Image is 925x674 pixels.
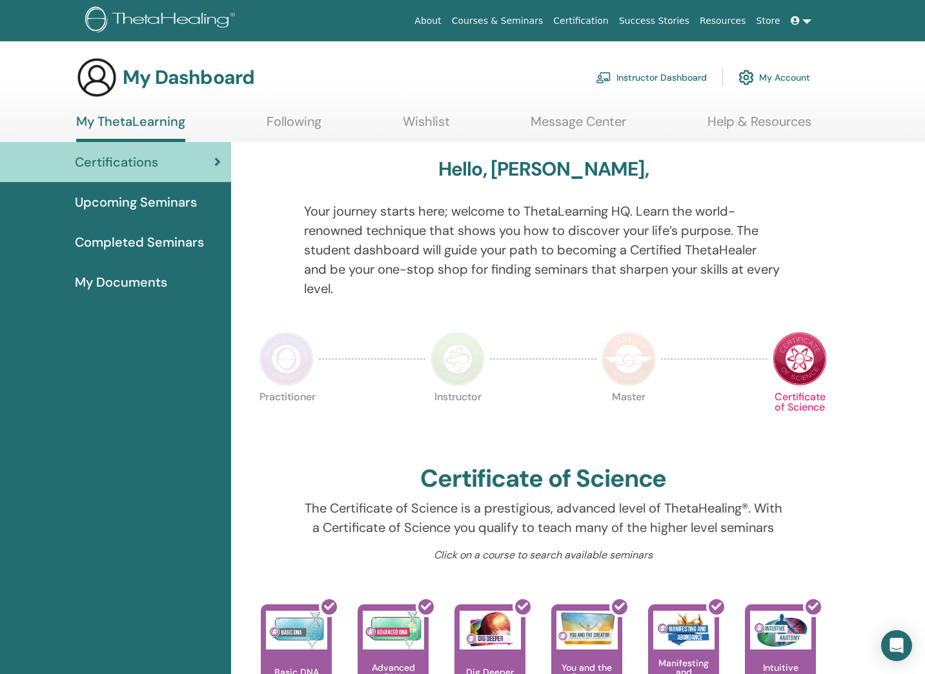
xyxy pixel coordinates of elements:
[76,57,117,98] img: generic-user-icon.jpg
[403,114,450,139] a: Wishlist
[653,611,715,649] img: Manifesting and Abundance
[556,611,618,646] img: You and the Creator
[363,611,424,649] img: Advanced DNA
[773,332,827,386] img: Certificate of Science
[304,498,782,537] p: The Certificate of Science is a prestigious, advanced level of ThetaHealing®. With a Certificate ...
[460,611,521,649] img: Dig Deeper
[259,332,314,386] img: Practitioner
[431,332,485,386] img: Instructor
[420,464,667,494] h2: Certificate of Science
[707,114,811,139] a: Help & Resources
[695,9,751,33] a: Resources
[548,9,613,33] a: Certification
[531,114,626,139] a: Message Center
[773,392,827,446] p: Certificate of Science
[596,63,707,92] a: Instructor Dashboard
[738,66,754,88] img: cog.svg
[267,114,321,139] a: Following
[304,201,782,298] p: Your journey starts here; welcome to ThetaLearning HQ. Learn the world-renowned technique that sh...
[76,114,185,142] a: My ThetaLearning
[881,630,912,661] div: Open Intercom Messenger
[602,332,656,386] img: Master
[85,6,239,36] img: logo.png
[447,9,549,33] a: Courses & Seminars
[596,72,611,83] img: chalkboard-teacher.svg
[75,232,204,252] span: Completed Seminars
[751,9,786,33] a: Store
[409,9,446,33] a: About
[438,158,649,181] h3: Hello, [PERSON_NAME],
[259,392,314,446] p: Practitioner
[738,63,810,92] a: My Account
[431,392,485,446] p: Instructor
[304,547,782,563] p: Click on a course to search available seminars
[75,152,158,172] span: Certifications
[75,192,197,212] span: Upcoming Seminars
[614,9,695,33] a: Success Stories
[75,272,167,292] span: My Documents
[750,611,811,649] img: Intuitive Anatomy
[602,392,656,446] p: Master
[123,66,254,89] h3: My Dashboard
[266,611,327,649] img: Basic DNA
